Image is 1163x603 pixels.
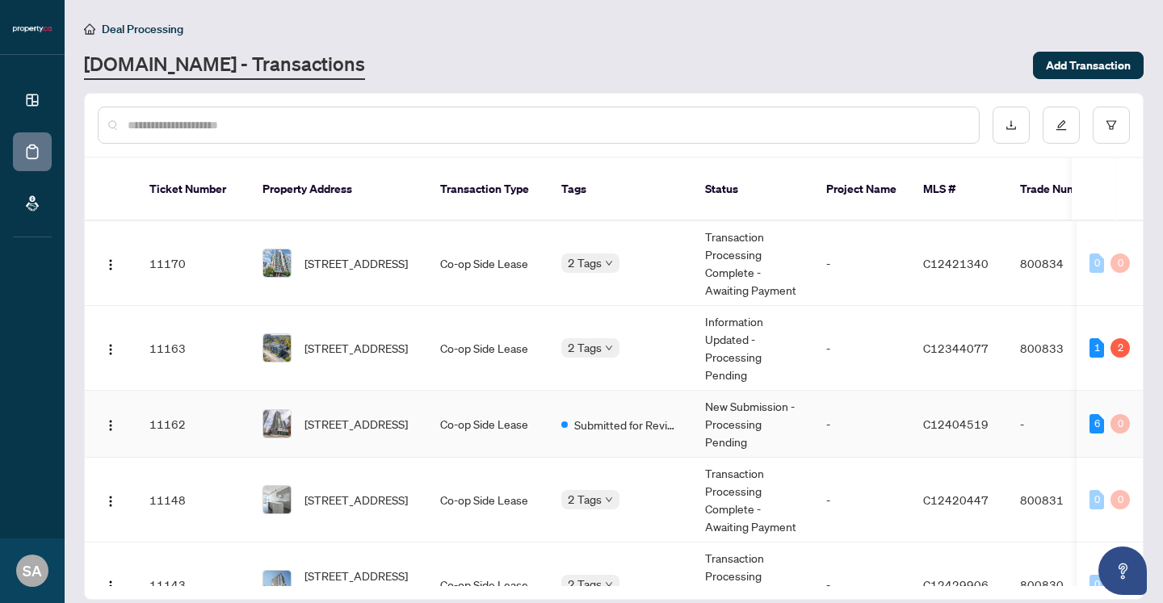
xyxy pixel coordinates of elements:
[1090,490,1104,509] div: 0
[923,417,989,431] span: C12404519
[427,158,548,221] th: Transaction Type
[993,107,1030,144] button: download
[813,391,910,458] td: -
[910,158,1007,221] th: MLS #
[605,344,613,352] span: down
[427,391,548,458] td: Co-op Side Lease
[1111,338,1130,358] div: 2
[250,158,427,221] th: Property Address
[1033,52,1144,79] button: Add Transaction
[548,158,692,221] th: Tags
[427,306,548,391] td: Co-op Side Lease
[1007,158,1120,221] th: Trade Number
[98,572,124,597] button: Logo
[136,458,250,542] td: 11148
[1046,52,1131,78] span: Add Transaction
[568,253,602,272] span: 2 Tags
[605,259,613,267] span: down
[104,258,117,271] img: Logo
[923,341,989,355] span: C12344077
[136,158,250,221] th: Ticket Number
[1093,107,1130,144] button: filter
[304,567,414,602] span: [STREET_ADDRESS][PERSON_NAME]
[1111,414,1130,433] div: 0
[692,391,813,458] td: New Submission - Processing Pending
[692,458,813,542] td: Transaction Processing Complete - Awaiting Payment
[813,158,910,221] th: Project Name
[98,411,124,437] button: Logo
[1007,391,1120,458] td: -
[263,571,291,598] img: thumbnail-img
[692,221,813,306] td: Transaction Processing Complete - Awaiting Payment
[136,391,250,458] td: 11162
[98,335,124,361] button: Logo
[304,415,408,433] span: [STREET_ADDRESS]
[1090,253,1104,273] div: 0
[427,458,548,542] td: Co-op Side Lease
[923,577,989,592] span: C12429906
[84,23,95,35] span: home
[568,338,602,357] span: 2 Tags
[923,256,989,270] span: C12421340
[98,487,124,513] button: Logo
[692,306,813,391] td: Information Updated - Processing Pending
[13,24,52,34] img: logo
[1090,414,1104,433] div: 6
[136,306,250,391] td: 11163
[263,334,291,362] img: thumbnail-img
[1007,306,1120,391] td: 800833
[1007,458,1120,542] td: 800831
[813,221,910,306] td: -
[813,306,910,391] td: -
[1090,338,1104,358] div: 1
[605,496,613,504] span: down
[605,580,613,588] span: down
[568,490,602,509] span: 2 Tags
[568,575,602,593] span: 2 Tags
[692,158,813,221] th: Status
[304,491,408,509] span: [STREET_ADDRESS]
[263,249,291,277] img: thumbnail-img
[1007,221,1120,306] td: 800834
[263,486,291,513] img: thumbnail-img
[84,51,365,80] a: [DOMAIN_NAME] - Transactions
[1056,119,1067,131] span: edit
[1111,253,1130,273] div: 0
[1106,119,1117,131] span: filter
[304,254,408,272] span: [STREET_ADDRESS]
[1098,546,1147,595] button: Open asap
[263,410,291,438] img: thumbnail-img
[104,343,117,356] img: Logo
[104,580,117,593] img: Logo
[427,221,548,306] td: Co-op Side Lease
[574,416,679,433] span: Submitted for Review
[104,419,117,432] img: Logo
[1006,119,1017,131] span: download
[813,458,910,542] td: -
[1111,490,1130,509] div: 0
[102,22,183,36] span: Deal Processing
[1090,575,1104,594] div: 0
[304,339,408,357] span: [STREET_ADDRESS]
[23,559,42,582] span: SA
[1043,107,1080,144] button: edit
[98,250,124,276] button: Logo
[923,492,989,507] span: C12420447
[104,495,117,508] img: Logo
[136,221,250,306] td: 11170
